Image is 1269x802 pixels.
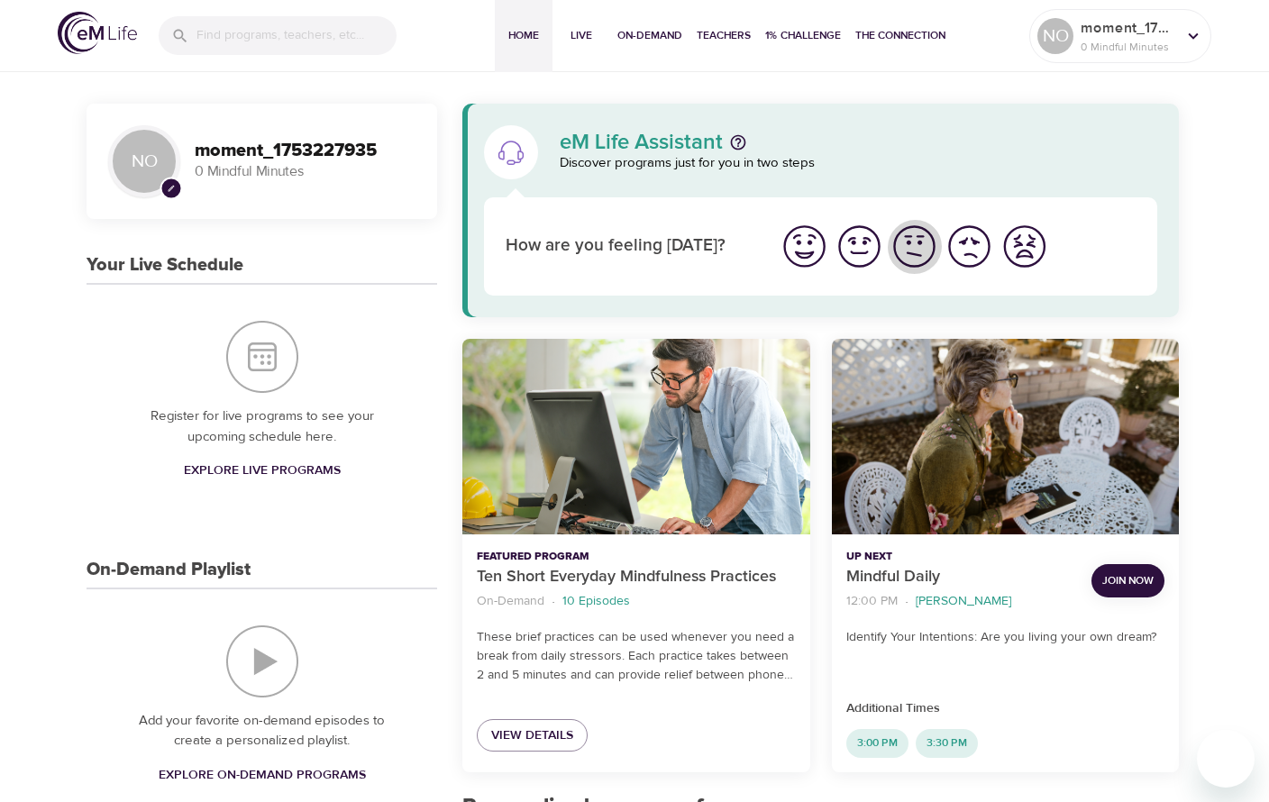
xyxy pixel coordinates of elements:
span: Live [560,26,603,45]
img: ok [890,222,939,271]
img: logo [58,12,137,54]
p: eM Life Assistant [560,132,723,153]
img: worst [1000,222,1049,271]
img: Your Live Schedule [226,321,298,393]
nav: breadcrumb [846,589,1077,614]
span: 3:00 PM [846,735,908,751]
li: · [552,589,555,614]
input: Find programs, teachers, etc... [196,16,397,55]
img: eM Life Assistant [497,138,525,167]
h3: Your Live Schedule [87,255,243,276]
p: On-Demand [477,592,544,611]
button: I'm feeling ok [887,219,942,274]
a: View Details [477,719,588,752]
p: Additional Times [846,699,1164,718]
p: These brief practices can be used whenever you need a break from daily stressors. Each practice t... [477,628,795,685]
img: On-Demand Playlist [226,625,298,697]
a: Explore On-Demand Programs [151,759,373,792]
p: Identify Your Intentions: Are you living your own dream? [846,628,1164,647]
div: NO [1037,18,1073,54]
p: Discover programs just for you in two steps [560,153,1157,174]
p: Register for live programs to see your upcoming schedule here. [123,406,401,447]
button: I'm feeling worst [997,219,1052,274]
span: View Details [491,725,573,747]
div: 3:30 PM [916,729,978,758]
iframe: Button to launch messaging window [1197,730,1255,788]
p: Add your favorite on-demand episodes to create a personalized playlist. [123,711,401,752]
p: 0 Mindful Minutes [195,161,415,182]
button: I'm feeling great [777,219,832,274]
p: moment_1753227935 [1081,17,1176,39]
span: Home [502,26,545,45]
img: good [835,222,884,271]
img: bad [945,222,994,271]
p: How are you feeling [DATE]? [506,233,755,260]
p: Up Next [846,549,1077,565]
h3: On-Demand Playlist [87,560,251,580]
p: [PERSON_NAME] [916,592,1011,611]
button: Join Now [1091,564,1164,597]
button: I'm feeling good [832,219,887,274]
span: On-Demand [617,26,682,45]
p: Featured Program [477,549,795,565]
span: 1% Challenge [765,26,841,45]
p: 10 Episodes [562,592,630,611]
nav: breadcrumb [477,589,795,614]
span: The Connection [855,26,945,45]
a: Explore Live Programs [177,454,348,488]
button: Ten Short Everyday Mindfulness Practices [462,339,809,534]
img: great [780,222,829,271]
h3: moment_1753227935 [195,141,415,161]
span: Explore Live Programs [184,460,341,482]
p: 0 Mindful Minutes [1081,39,1176,55]
p: Ten Short Everyday Mindfulness Practices [477,565,795,589]
button: I'm feeling bad [942,219,997,274]
div: NO [108,125,180,197]
li: · [905,589,908,614]
span: Teachers [697,26,751,45]
div: 3:00 PM [846,729,908,758]
span: Join Now [1102,571,1154,590]
span: 3:30 PM [916,735,978,751]
p: 12:00 PM [846,592,898,611]
span: Explore On-Demand Programs [159,764,366,787]
button: Mindful Daily [832,339,1179,534]
p: Mindful Daily [846,565,1077,589]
